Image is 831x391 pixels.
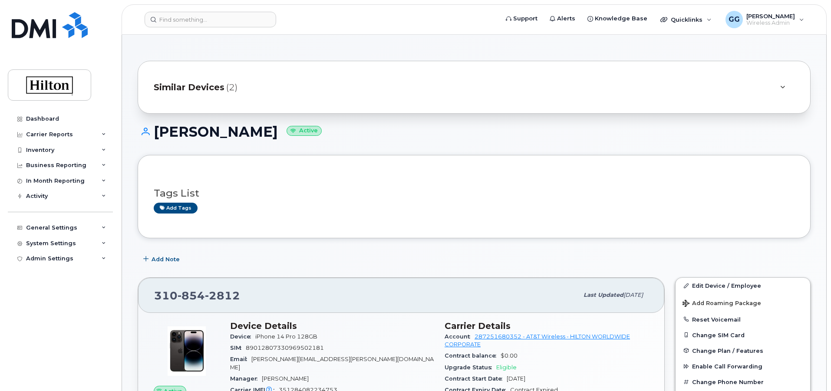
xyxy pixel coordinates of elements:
[230,333,255,340] span: Device
[230,356,434,370] span: [PERSON_NAME][EMAIL_ADDRESS][PERSON_NAME][DOMAIN_NAME]
[230,375,262,382] span: Manager
[230,321,434,331] h3: Device Details
[676,294,810,312] button: Add Roaming Package
[205,289,240,302] span: 2812
[496,364,517,371] span: Eligible
[154,203,198,214] a: Add tags
[226,81,237,94] span: (2)
[445,364,496,371] span: Upgrade Status
[683,300,761,308] span: Add Roaming Package
[445,333,475,340] span: Account
[676,327,810,343] button: Change SIM Card
[230,356,251,362] span: Email
[445,321,649,331] h3: Carrier Details
[246,345,324,351] span: 89012807330969502181
[445,375,507,382] span: Contract Start Date
[178,289,205,302] span: 854
[152,255,180,263] span: Add Note
[692,347,763,354] span: Change Plan / Features
[676,312,810,327] button: Reset Voicemail
[676,278,810,293] a: Edit Device / Employee
[154,289,240,302] span: 310
[255,333,317,340] span: iPhone 14 Pro 128GB
[676,358,810,374] button: Enable Call Forwarding
[584,292,623,298] span: Last updated
[138,251,187,267] button: Add Note
[154,81,224,94] span: Similar Devices
[623,292,643,298] span: [DATE]
[501,352,518,359] span: $0.00
[676,374,810,390] button: Change Phone Number
[161,325,213,377] img: image20231002-3703462-11aim6e.jpeg
[445,333,630,348] a: 287251680352 - AT&T Wireless - HILTON WORLDWIDE CORPORATE
[230,345,246,351] span: SIM
[692,363,762,370] span: Enable Call Forwarding
[445,352,501,359] span: Contract balance
[676,343,810,358] button: Change Plan / Features
[793,353,824,384] iframe: Messenger Launcher
[507,375,525,382] span: [DATE]
[262,375,309,382] span: [PERSON_NAME]
[287,126,322,136] small: Active
[138,124,811,139] h1: [PERSON_NAME]
[154,188,795,199] h3: Tags List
